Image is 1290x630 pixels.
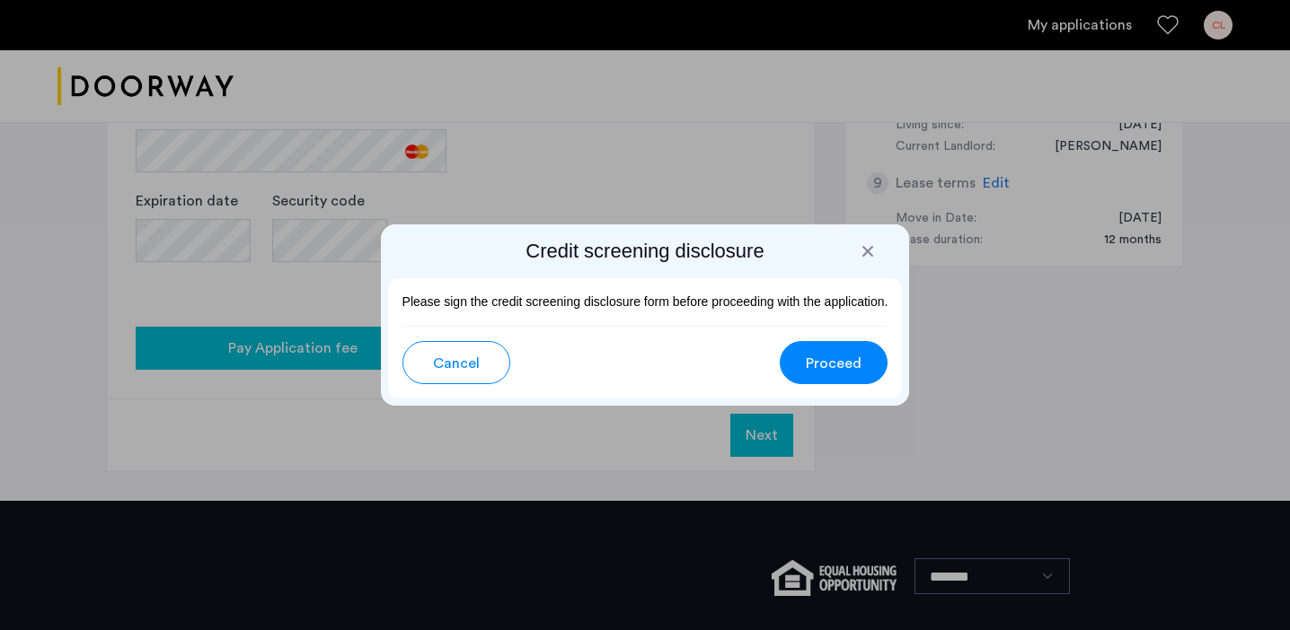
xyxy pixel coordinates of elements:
[402,293,888,311] p: Please sign the credit screening disclosure form before proceeding with the application.
[780,341,888,384] button: button
[433,353,480,374] span: Cancel
[402,341,510,384] button: button
[388,239,903,264] h2: Credit screening disclosure
[806,353,861,374] span: Proceed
